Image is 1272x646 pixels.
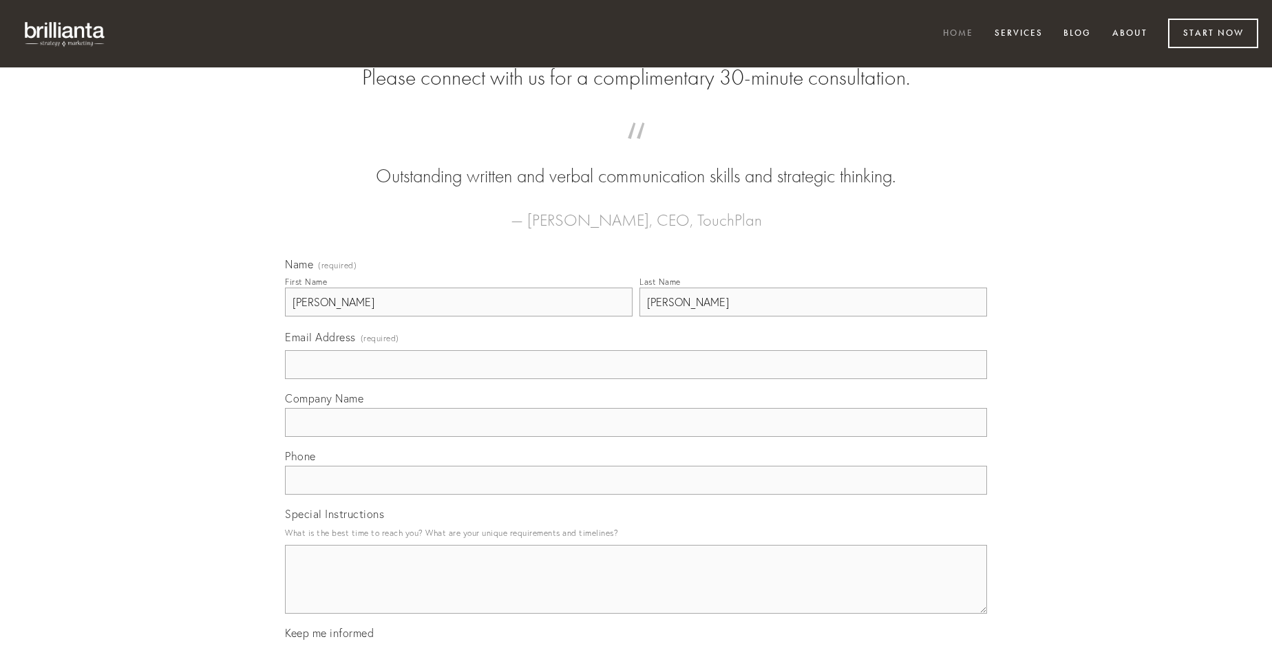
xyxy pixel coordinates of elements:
[307,190,965,234] figcaption: — [PERSON_NAME], CEO, TouchPlan
[361,329,399,347] span: (required)
[14,14,117,54] img: brillianta - research, strategy, marketing
[285,391,363,405] span: Company Name
[285,277,327,287] div: First Name
[1168,19,1258,48] a: Start Now
[285,626,374,640] span: Keep me informed
[1103,23,1156,45] a: About
[986,23,1052,45] a: Services
[1054,23,1100,45] a: Blog
[285,65,987,91] h2: Please connect with us for a complimentary 30-minute consultation.
[934,23,982,45] a: Home
[307,136,965,163] span: “
[318,261,357,270] span: (required)
[285,507,384,521] span: Special Instructions
[285,524,987,542] p: What is the best time to reach you? What are your unique requirements and timelines?
[285,257,313,271] span: Name
[639,277,681,287] div: Last Name
[285,449,316,463] span: Phone
[307,136,965,190] blockquote: Outstanding written and verbal communication skills and strategic thinking.
[285,330,356,344] span: Email Address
